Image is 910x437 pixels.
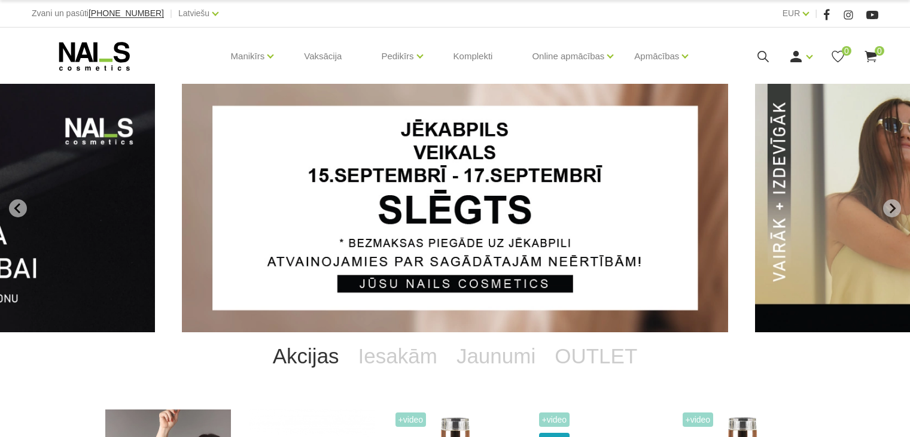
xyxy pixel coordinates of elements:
button: Go to last slide [9,199,27,217]
span: +Video [683,412,714,427]
li: 1 of 13 [182,84,728,332]
a: Akcijas [263,332,349,380]
a: Manikīrs [231,32,265,80]
a: EUR [783,6,801,20]
span: | [815,6,817,21]
a: Online apmācības [532,32,604,80]
a: Vaksācija [294,28,351,85]
span: | [170,6,172,21]
a: OUTLET [545,332,647,380]
a: 0 [830,49,845,64]
span: 0 [842,46,851,56]
button: Next slide [883,199,901,217]
a: Pedikīrs [381,32,413,80]
span: +Video [539,412,570,427]
a: Iesakām [349,332,447,380]
span: [PHONE_NUMBER] [89,8,164,18]
div: Zvani un pasūti [32,6,164,21]
a: Jaunumi [447,332,545,380]
a: Apmācības [634,32,679,80]
a: [PHONE_NUMBER] [89,9,164,18]
a: 0 [863,49,878,64]
a: Komplekti [444,28,503,85]
span: +Video [395,412,427,427]
span: 0 [875,46,884,56]
a: Latviešu [178,6,209,20]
